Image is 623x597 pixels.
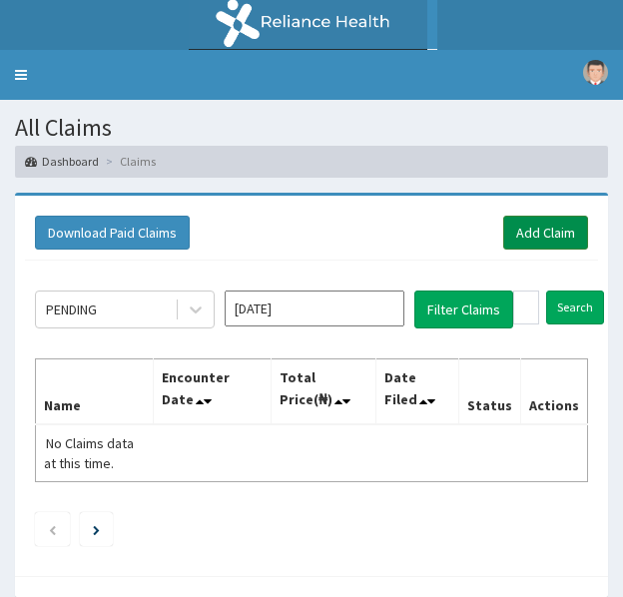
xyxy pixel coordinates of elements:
a: Dashboard [25,153,99,170]
img: User Image [583,60,608,85]
input: Search [546,291,604,324]
th: Actions [520,358,587,424]
li: Claims [101,153,156,170]
a: Add Claim [503,216,588,250]
th: Date Filed [376,358,459,424]
input: Search by HMO ID [513,291,539,324]
div: PENDING [46,299,97,319]
span: No Claims data at this time. [44,434,134,472]
h1: All Claims [15,115,608,141]
input: Select Month and Year [225,291,404,326]
th: Status [458,358,520,424]
th: Encounter Date [154,358,272,424]
a: Next page [93,520,100,538]
th: Total Price(₦) [272,358,376,424]
button: Download Paid Claims [35,216,190,250]
button: Filter Claims [414,291,513,328]
th: Name [36,358,154,424]
a: Previous page [48,520,57,538]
